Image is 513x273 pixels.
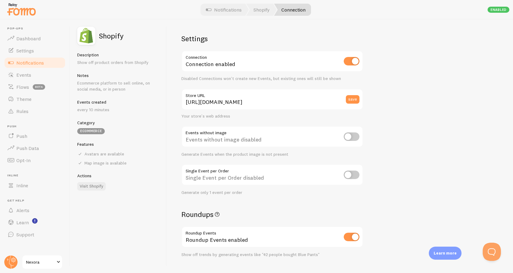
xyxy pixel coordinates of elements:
h5: Actions [77,173,159,178]
span: Get Help [7,199,66,203]
div: Generate only 1 event per order [181,190,363,195]
span: beta [33,84,45,90]
a: Support [4,228,66,241]
span: Alerts [16,207,29,213]
div: Learn more [429,247,462,260]
a: Dashboard [4,32,66,45]
div: Avatars are available [77,151,159,157]
a: Inline [4,179,66,191]
h5: Notes [77,73,159,78]
span: Events [16,72,31,78]
div: Show off trends by generating events like "42 people bought Blue Pants" [181,252,363,258]
h2: Settings [181,34,363,43]
h2: Shopify [99,32,124,39]
iframe: Help Scout Beacon - Open [483,243,501,261]
span: Push [16,133,27,139]
span: Theme [16,96,31,102]
h5: Description [77,52,159,58]
a: Theme [4,93,66,105]
span: Flows [16,84,29,90]
span: Rules [16,108,28,114]
a: Push Data [4,142,66,154]
svg: <p>Watch New Feature Tutorials!</p> [32,218,38,224]
a: Notifications [4,57,66,69]
div: Your store's web address [181,114,363,119]
a: Settings [4,45,66,57]
p: every 10 minutes [77,107,159,113]
span: Dashboard [16,35,41,42]
p: Ecommerce platform to sell online, on social media, or in person [77,80,159,92]
div: Connection enabled [181,51,363,73]
span: Notifications [16,60,44,66]
a: Alerts [4,204,66,216]
label: Store URL [181,89,363,99]
span: Push Data [16,145,39,151]
h2: Roundups [181,210,363,219]
span: Inline [16,182,28,188]
div: eCommerce [77,128,105,134]
div: Single Event per Order disabled [181,164,363,186]
span: Settings [16,48,34,54]
a: Opt-In [4,154,66,166]
a: Rules [4,105,66,117]
span: Learn [16,219,29,225]
span: Push [7,125,66,128]
p: Learn more [434,250,457,256]
p: Show off product orders from Shopify [77,59,159,65]
a: Events [4,69,66,81]
span: Nexora [26,258,55,266]
div: Map image is available [77,160,159,166]
div: Disabled Connections won't create new Events, but existing ones will still be shown [181,76,363,82]
a: Flows beta [4,81,66,93]
a: Nexora [22,255,63,269]
a: Visit Shopify [77,182,106,191]
span: Pop-ups [7,27,66,31]
div: Events without image disabled [181,126,363,148]
span: Support [16,231,34,238]
h5: Events created [77,99,159,105]
img: fomo-relay-logo-orange.svg [6,2,37,17]
div: Roundup Events enabled [181,226,363,248]
h5: Features [77,141,159,147]
button: save [346,95,359,104]
div: Generate Events when the product image is not present [181,152,363,157]
h5: Category [77,120,159,125]
a: Learn [4,216,66,228]
span: Opt-In [16,157,31,163]
a: Push [4,130,66,142]
img: fomo_icons_shopify.svg [77,27,95,45]
span: Inline [7,174,66,178]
